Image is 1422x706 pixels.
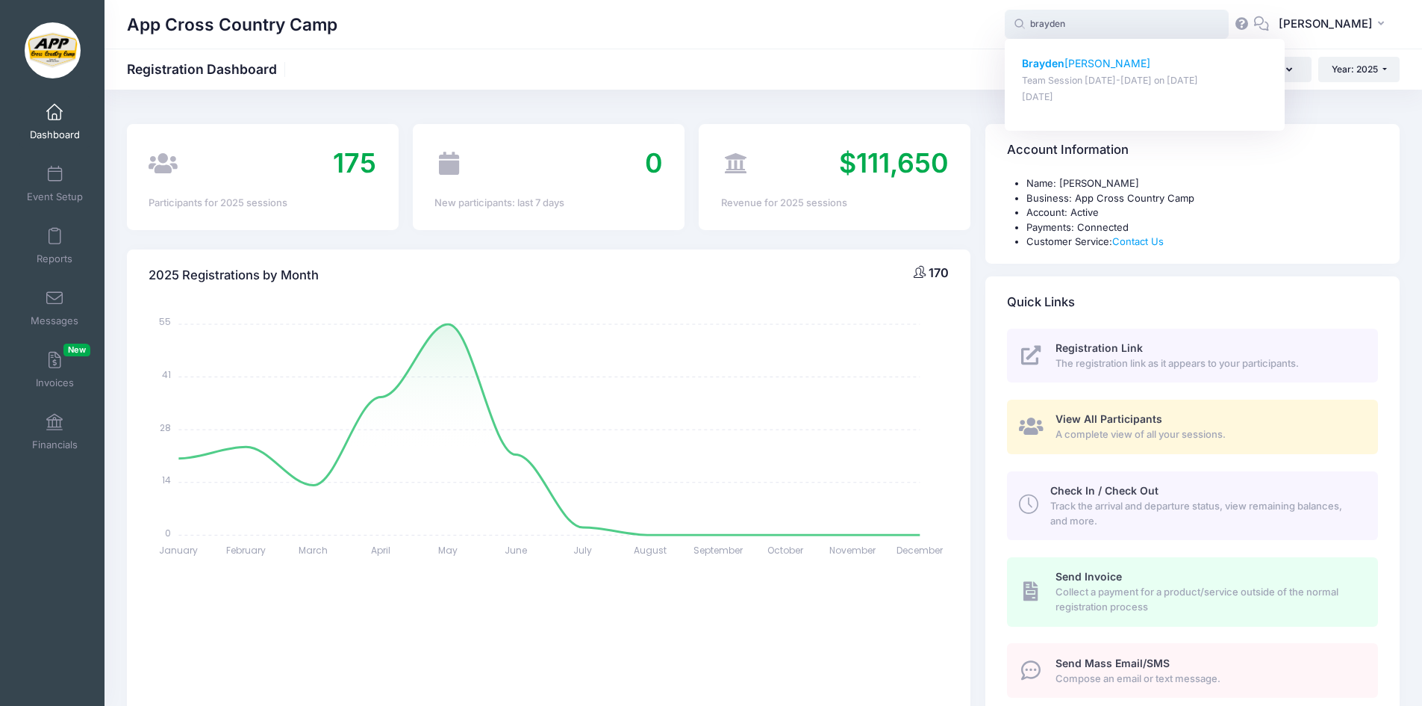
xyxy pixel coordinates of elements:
li: Customer Service: [1026,235,1378,250]
strong: Brayden [1022,57,1064,69]
tspan: 41 [163,368,172,381]
span: $111,650 [839,146,949,179]
span: Event Setup [27,191,83,203]
tspan: December [897,544,944,557]
span: 175 [333,146,376,179]
h4: Quick Links [1007,281,1075,323]
a: Send Invoice Collect a payment for a product/service outside of the normal registration process [1007,557,1378,626]
span: Send Mass Email/SMS [1055,657,1170,669]
a: Contact Us [1112,235,1164,247]
span: A complete view of all your sessions. [1055,427,1361,442]
a: Financials [19,406,90,458]
span: Invoices [36,377,74,389]
h4: Account Information [1007,129,1129,172]
span: Financials [32,439,78,451]
span: Track the arrival and departure status, view remaining balances, and more. [1050,499,1361,528]
a: InvoicesNew [19,344,90,396]
span: Registration Link [1055,341,1143,354]
button: [PERSON_NAME] [1269,7,1400,42]
p: [DATE] [1022,90,1268,105]
tspan: September [693,544,743,557]
span: The registration link as it appears to your participants. [1055,356,1361,371]
a: Send Mass Email/SMS Compose an email or text message. [1007,643,1378,698]
span: New [63,344,90,356]
tspan: October [767,544,804,557]
span: Messages [31,315,78,327]
span: Compose an email or text message. [1055,672,1361,687]
tspan: 0 [166,526,172,539]
tspan: April [371,544,390,557]
a: Check In / Check Out Track the arrival and departure status, view remaining balances, and more. [1007,471,1378,540]
tspan: July [574,544,593,557]
tspan: November [829,544,876,557]
li: Business: App Cross Country Camp [1026,191,1378,206]
span: Check In / Check Out [1050,484,1159,497]
a: Dashboard [19,96,90,148]
span: Year: 2025 [1332,64,1378,75]
span: Reports [37,253,72,265]
span: Send Invoice [1055,570,1122,583]
tspan: August [634,544,667,557]
span: View All Participants [1055,412,1162,425]
tspan: May [439,544,458,557]
div: Participants for 2025 sessions [149,196,376,211]
input: Search by First Name, Last Name, or Email... [1005,10,1229,40]
a: Reports [19,220,90,272]
tspan: 14 [163,474,172,486]
tspan: 55 [160,315,172,328]
span: 170 [929,265,949,280]
span: 0 [645,146,663,179]
div: Revenue for 2025 sessions [721,196,949,211]
span: Collect a payment for a product/service outside of the normal registration process [1055,585,1361,614]
h1: Registration Dashboard [127,61,290,77]
tspan: 28 [160,421,172,433]
a: Event Setup [19,158,90,210]
button: Year: 2025 [1318,57,1400,82]
div: New participants: last 7 days [434,196,662,211]
tspan: January [160,544,199,557]
a: Registration Link The registration link as it appears to your participants. [1007,329,1378,383]
a: View All Participants A complete view of all your sessions. [1007,400,1378,454]
a: Messages [19,282,90,334]
span: Dashboard [30,128,80,141]
span: [PERSON_NAME] [1279,16,1373,32]
p: Team Session [DATE]-[DATE] on [DATE] [1022,74,1268,88]
li: Account: Active [1026,205,1378,220]
h4: 2025 Registrations by Month [149,254,319,297]
h1: App Cross Country Camp [127,7,337,42]
tspan: February [226,544,266,557]
tspan: March [299,544,328,557]
li: Payments: Connected [1026,220,1378,235]
p: [PERSON_NAME] [1022,56,1268,72]
img: App Cross Country Camp [25,22,81,78]
li: Name: [PERSON_NAME] [1026,176,1378,191]
tspan: June [505,544,527,557]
